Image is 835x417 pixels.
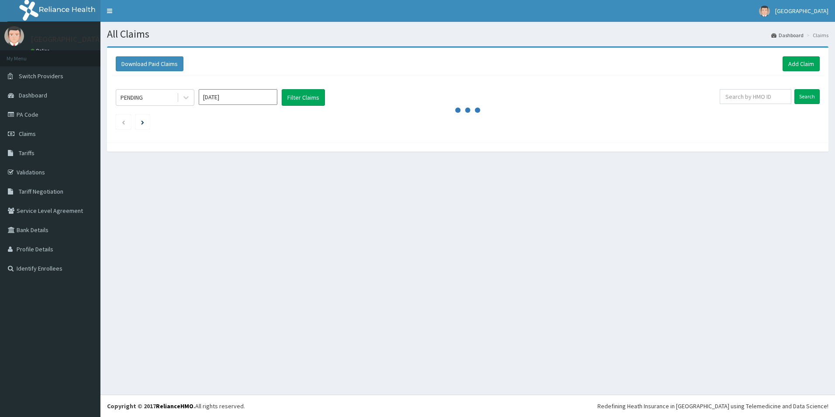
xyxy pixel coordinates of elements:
button: Download Paid Claims [116,56,183,71]
span: Tariffs [19,149,35,157]
p: [GEOGRAPHIC_DATA] [31,35,103,43]
input: Search [794,89,820,104]
span: Dashboard [19,91,47,99]
span: Switch Providers [19,72,63,80]
svg: audio-loading [455,97,481,123]
strong: Copyright © 2017 . [107,402,195,410]
a: RelianceHMO [156,402,193,410]
a: Previous page [121,118,125,126]
div: PENDING [121,93,143,102]
div: Redefining Heath Insurance in [GEOGRAPHIC_DATA] using Telemedicine and Data Science! [597,402,828,410]
h1: All Claims [107,28,828,40]
span: Tariff Negotiation [19,188,63,195]
img: User Image [759,6,770,17]
span: Claims [19,130,36,138]
a: Online [31,48,52,54]
button: Filter Claims [282,89,325,106]
a: Next page [141,118,144,126]
footer: All rights reserved. [100,395,835,417]
li: Claims [804,31,828,39]
img: User Image [4,26,24,46]
input: Search by HMO ID [720,89,791,104]
span: [GEOGRAPHIC_DATA] [775,7,828,15]
a: Add Claim [783,56,820,71]
input: Select Month and Year [199,89,277,105]
a: Dashboard [771,31,804,39]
